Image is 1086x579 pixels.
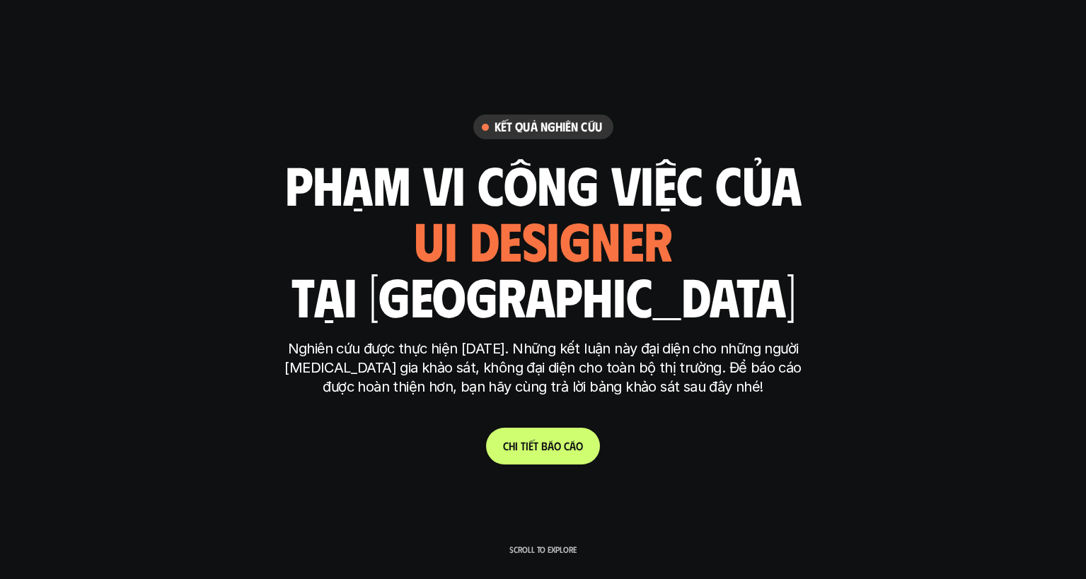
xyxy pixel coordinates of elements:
[521,439,526,452] span: t
[278,339,809,397] p: Nghiên cứu được thực hiện [DATE]. Những kết luận này đại diện cho những người [MEDICAL_DATA] gia ...
[554,439,561,452] span: o
[509,544,577,554] p: Scroll to explore
[564,439,570,452] span: c
[291,266,795,325] h1: tại [GEOGRAPHIC_DATA]
[509,439,515,452] span: h
[515,439,518,452] span: i
[495,119,602,135] h6: Kết quả nghiên cứu
[576,439,583,452] span: o
[528,439,533,452] span: ế
[503,439,509,452] span: C
[541,439,548,452] span: b
[533,439,538,452] span: t
[486,428,600,464] a: Chitiếtbáocáo
[526,439,528,452] span: i
[285,154,802,214] h1: phạm vi công việc của
[570,439,576,452] span: á
[548,439,554,452] span: á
